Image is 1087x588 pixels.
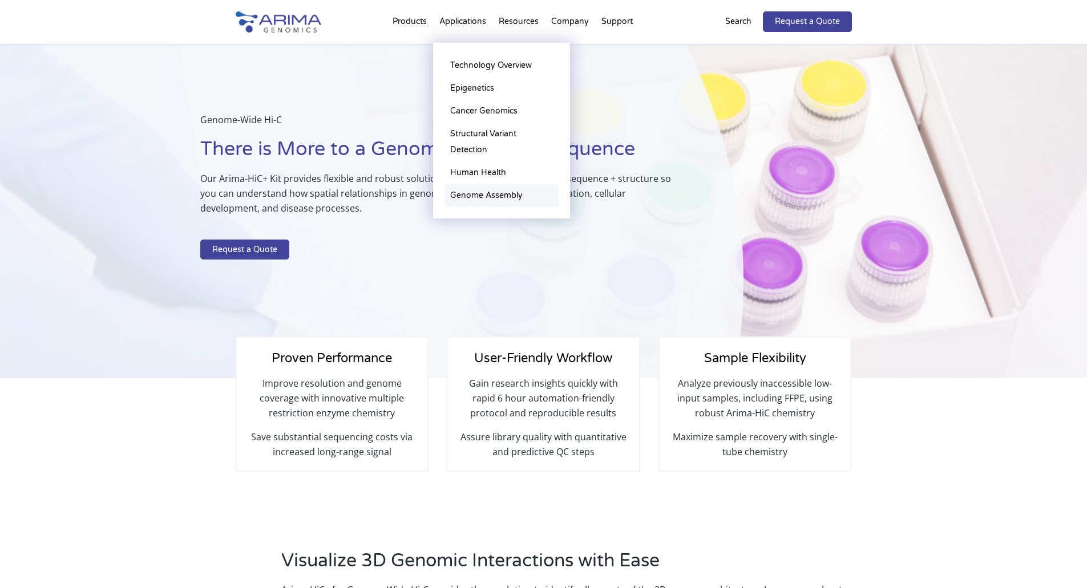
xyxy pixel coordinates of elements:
input: Other [253,233,260,241]
a: Request a Quote [763,11,852,32]
p: Gain research insights quickly with rapid 6 hour automation-friendly protocol and reproducible re... [459,376,627,429]
a: Genome Assembly [445,184,559,207]
img: Arima-Genomics-logo [236,11,321,33]
p: Our Arima-HiC+ Kit provides flexible and robust solutions for exploring both genome sequence + st... [200,171,686,225]
span: Library Prep [13,233,55,243]
span: Human Health [263,203,313,213]
span: Single-Cell Methyl-3C [13,218,84,228]
input: Genome Assembly [253,159,260,167]
p: Save substantial sequencing costs via increased long-range signal [248,429,416,459]
input: Single-Cell Methyl-3C [3,218,10,226]
span: Gene Regulation [263,173,319,184]
input: Structural Variant Discovery [253,218,260,226]
span: Capture Hi-C [13,173,56,184]
span: Arima Bioinformatics Platform [13,248,115,258]
input: Hi-C [3,159,10,167]
input: Library Prep [3,233,10,241]
span: Last name [250,1,285,11]
a: Human Health [445,161,559,184]
span: Proven Performance [272,351,392,366]
a: Structural Variant Detection [445,123,559,161]
input: Epigenetics [253,189,260,196]
h2: Visualize 3D Genomic Interactions with Ease [281,548,852,582]
input: Gene Regulation [253,174,260,181]
span: Other [263,233,283,243]
span: Hi-C [13,159,27,169]
span: Epigenetics [263,188,301,198]
span: User-Friendly Workflow [474,351,612,366]
p: Search [725,14,751,29]
p: Assure library quality with quantitative and predictive QC steps [459,429,627,459]
p: Analyze previously inaccessible low-input samples, including FFPE, using robust Arima-HiC chemistry [671,376,839,429]
span: Genome Assembly [263,159,326,169]
span: Structural Variant Discovery [263,218,358,228]
span: What is your area of interest? [250,141,350,151]
input: Arima Bioinformatics Platform [3,248,10,256]
input: Human Health [253,204,260,211]
span: State [250,94,268,104]
span: Sample Flexibility [704,351,806,366]
a: Technology Overview [445,54,559,77]
p: Maximize sample recovery with single-tube chemistry [671,429,839,459]
a: Request a Quote [200,240,289,260]
input: Other [3,263,10,270]
a: Cancer Genomics [445,100,559,123]
p: Improve resolution and genome coverage with innovative multiple restriction enzyme chemistry [248,376,416,429]
span: Hi-C for FFPE [13,203,57,213]
input: Capture Hi-C [3,174,10,181]
span: High Coverage Hi-C [13,188,79,198]
input: High Coverage Hi-C [3,189,10,196]
h1: There is More to a Genome than Just Sequence [200,136,686,171]
p: Genome-Wide Hi-C [200,112,686,136]
a: Epigenetics [445,77,559,100]
span: Other [13,262,33,273]
input: Hi-C for FFPE [3,204,10,211]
